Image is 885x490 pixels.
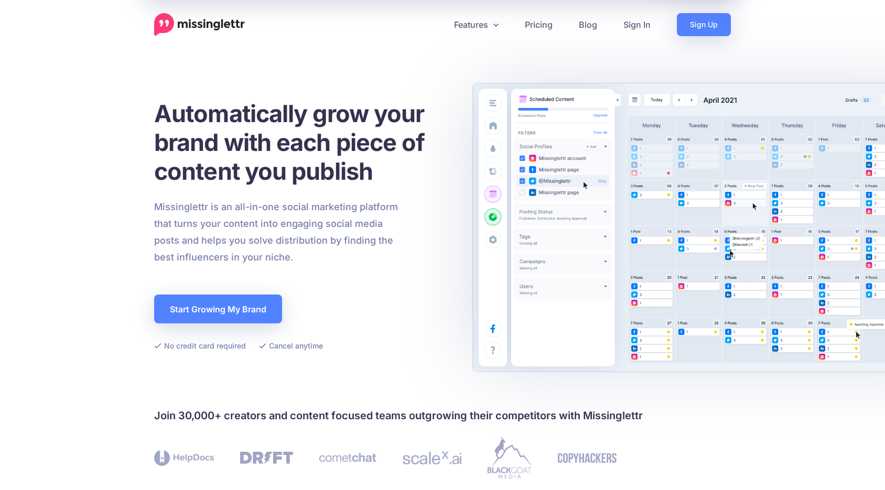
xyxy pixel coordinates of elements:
a: Features [441,13,512,36]
a: Sign In [610,13,664,36]
a: Home [154,13,245,36]
a: Sign Up [677,13,731,36]
li: Cancel anytime [259,339,323,352]
h1: Automatically grow your brand with each piece of content you publish [154,99,450,186]
a: Pricing [512,13,566,36]
a: Blog [566,13,610,36]
p: Missinglettr is an all-in-one social marketing platform that turns your content into engaging soc... [154,199,398,266]
li: No credit card required [154,339,246,352]
a: Start Growing My Brand [154,295,282,323]
h4: Join 30,000+ creators and content focused teams outgrowing their competitors with Missinglettr [154,407,731,424]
